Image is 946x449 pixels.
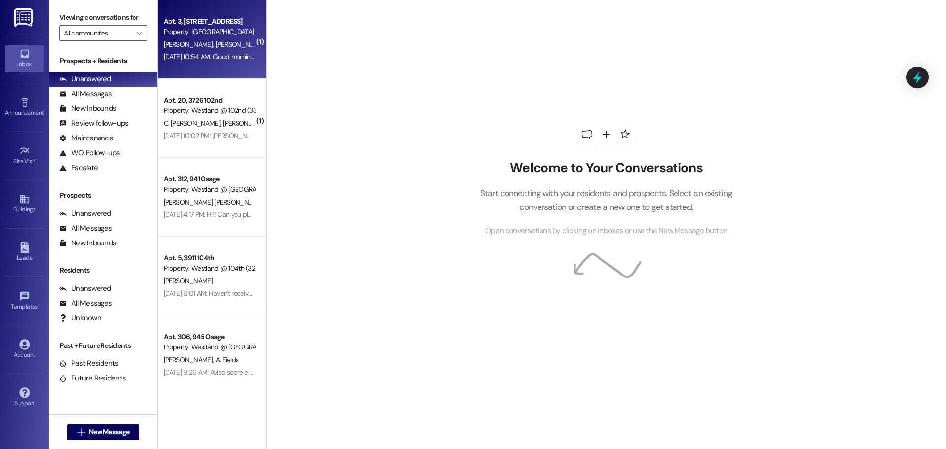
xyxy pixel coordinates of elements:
a: Account [5,336,44,363]
div: Future Residents [59,373,126,383]
i:  [136,29,142,37]
div: Property: [GEOGRAPHIC_DATA] @ [GEOGRAPHIC_DATA] ([STREET_ADDRESS][PERSON_NAME]) (3306) [164,27,255,37]
div: [DATE] 6:01 AM: Haven't received any emails about it , can you let me know when supervisor has se... [164,289,456,298]
a: Templates • [5,288,44,314]
i:  [77,428,85,436]
div: All Messages [59,298,112,309]
span: • [38,302,39,309]
div: New Inbounds [59,238,116,248]
div: [DATE] 4:17 PM: Hi!! Can you please talk to the dog owners in 941, the elevator has been smelling... [164,210,902,219]
div: Review follow-ups [59,118,128,129]
div: Property: Westland @ 102nd (3307) [164,105,255,116]
div: Unanswered [59,74,111,84]
div: Unanswered [59,208,111,219]
div: Escalate [59,163,98,173]
div: Unknown [59,313,101,323]
img: ResiDesk Logo [14,8,34,27]
span: [PERSON_NAME] [215,40,268,49]
div: Apt. 3, [STREET_ADDRESS] [164,16,255,27]
div: Maintenance [59,133,113,143]
p: Start connecting with your residents and prospects. Select an existing conversation or create a n... [465,186,747,214]
div: Property: Westland @ [GEOGRAPHIC_DATA] (3291) [164,184,255,195]
a: Buildings [5,191,44,217]
span: [PERSON_NAME] [PERSON_NAME] [164,198,264,207]
div: Past Residents [59,358,119,369]
span: • [44,108,45,115]
h2: Welcome to Your Conversations [465,160,747,176]
div: Residents [49,265,157,276]
span: [PERSON_NAME] [164,276,213,285]
div: [DATE] 10:54 AM: Good morning [PERSON_NAME]! Thank you so much for informing us of the concern, w... [164,52,892,61]
span: C. [PERSON_NAME] [164,119,223,128]
div: Property: Westland @ 104th (3296) [164,263,255,274]
span: [PERSON_NAME] [223,119,272,128]
span: • [35,156,37,163]
span: [PERSON_NAME] [164,355,216,364]
button: New Message [67,424,140,440]
span: New Message [89,427,129,437]
div: Prospects + Residents [49,56,157,66]
span: Open conversations by clicking on inboxes or use the New Message button [485,225,727,237]
div: [DATE] 10:02 PM: [PERSON_NAME] están dando la novela [164,131,327,140]
a: Support [5,384,44,411]
div: Prospects [49,190,157,201]
label: Viewing conversations for [59,10,147,25]
div: All Messages [59,89,112,99]
span: [PERSON_NAME] [164,40,216,49]
div: New Inbounds [59,104,116,114]
input: All communities [64,25,132,41]
div: Unanswered [59,283,111,294]
div: All Messages [59,223,112,234]
div: Apt. 312, 941 Osage [164,174,255,184]
div: Past + Future Residents [49,341,157,351]
div: Property: Westland @ [GEOGRAPHIC_DATA] (3291) [164,342,255,352]
a: Inbox [5,45,44,72]
div: Apt. 5, 3911 104th [164,253,255,263]
a: Site Visit • [5,142,44,169]
div: WO Follow-ups [59,148,120,158]
a: Leads [5,239,44,266]
span: A. Fields [215,355,238,364]
div: Apt. 306, 945 Osage [164,332,255,342]
div: Apt. 20, 3726 102nd [164,95,255,105]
